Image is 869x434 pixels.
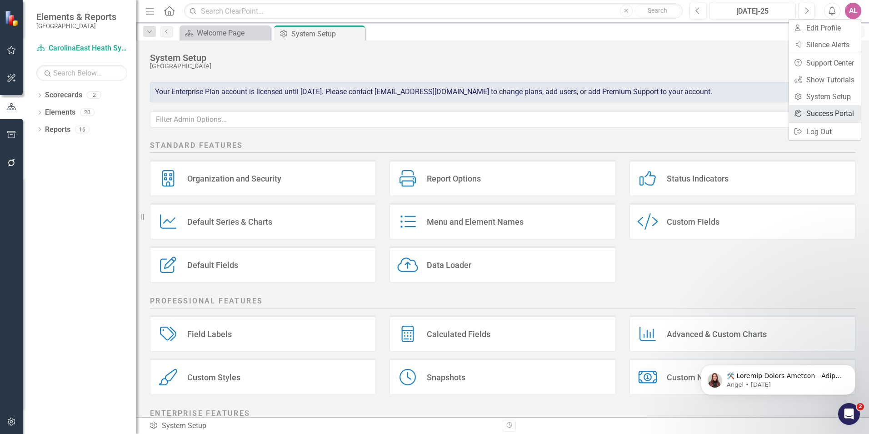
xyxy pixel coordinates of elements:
[149,421,496,431] div: System Setup
[427,260,471,270] div: Data Loader
[36,43,127,54] a: CarolinaEast Heath System
[36,11,116,22] span: Elements & Reports
[150,111,855,128] input: Filter Admin Options...
[427,217,524,227] div: Menu and Element Names
[667,329,767,339] div: Advanced & Custom Charts
[291,28,363,40] div: System Setup
[150,53,804,63] div: System Setup
[789,20,861,36] a: Edit Profile
[187,260,238,270] div: Default Fields
[427,372,465,383] div: Snapshots
[789,105,861,122] a: Success Portal
[838,403,860,425] iframe: Intercom live chat
[857,403,864,410] span: 2
[427,173,481,184] div: Report Options
[667,372,759,383] div: Custom Number Formats
[36,65,127,81] input: Search Below...
[184,3,683,19] input: Search ClearPoint...
[667,217,719,227] div: Custom Fields
[635,5,680,17] button: Search
[150,141,855,153] h2: Standard Features
[150,82,855,102] div: Your Enterprise Plan account is licensed until [DATE]. Please contact [EMAIL_ADDRESS][DOMAIN_NAME...
[187,329,232,339] div: Field Labels
[667,173,729,184] div: Status Indicators
[789,55,861,71] a: Support Center
[80,109,95,116] div: 20
[45,125,70,135] a: Reports
[4,10,20,26] img: ClearPoint Strategy
[150,409,855,421] h2: Enterprise Features
[187,173,281,184] div: Organization and Security
[197,27,268,39] div: Welcome Page
[789,88,861,105] a: System Setup
[45,107,75,118] a: Elements
[187,372,240,383] div: Custom Styles
[709,3,796,19] button: [DATE]-25
[187,217,272,227] div: Default Series & Charts
[45,90,82,101] a: Scorecards
[789,123,861,140] a: Log Out
[712,6,793,17] div: [DATE]-25
[182,27,268,39] a: Welcome Page
[648,7,667,14] span: Search
[789,36,861,53] a: Silence Alerts
[87,91,101,99] div: 2
[687,346,869,409] iframe: Intercom notifications message
[150,296,855,308] h2: Professional Features
[845,3,861,19] button: AL
[427,329,490,339] div: Calculated Fields
[789,71,861,88] a: Show Tutorials
[75,126,90,133] div: 16
[150,63,804,70] div: [GEOGRAPHIC_DATA]
[36,22,116,30] small: [GEOGRAPHIC_DATA]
